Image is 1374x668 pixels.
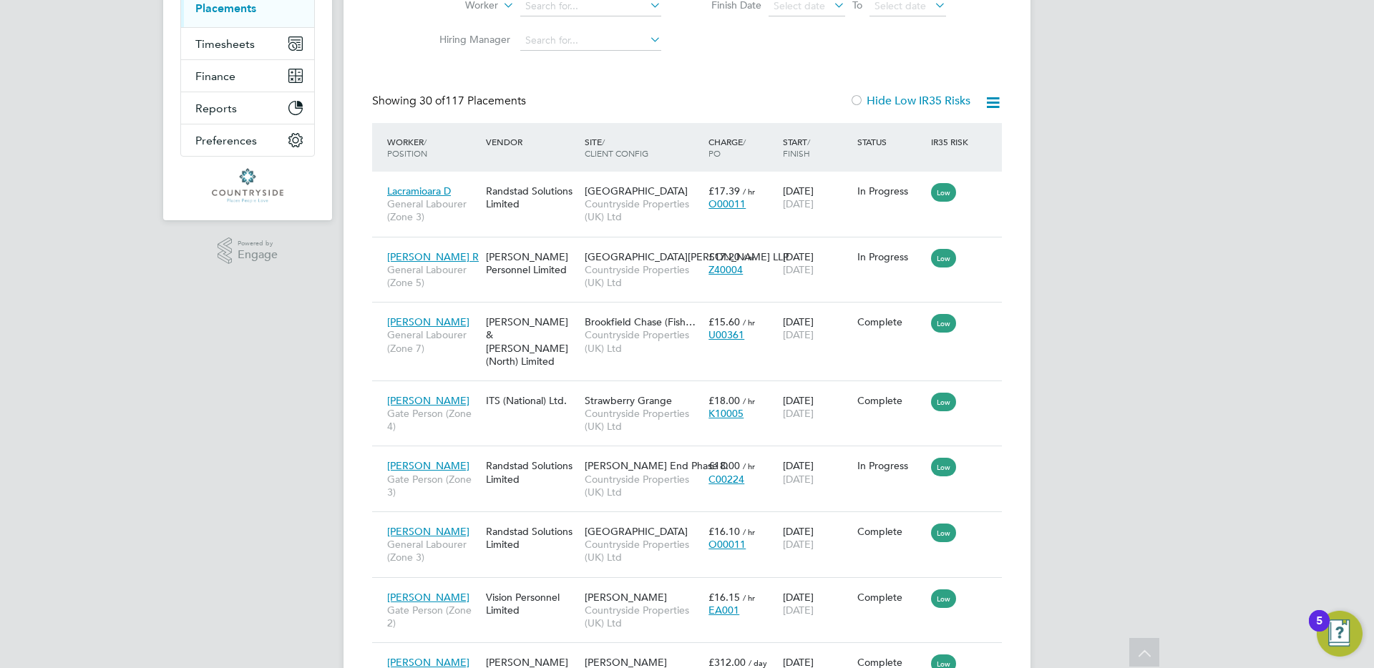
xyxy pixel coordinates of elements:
[585,185,688,197] span: [GEOGRAPHIC_DATA]
[783,263,814,276] span: [DATE]
[387,591,469,604] span: [PERSON_NAME]
[931,249,956,267] span: Low
[585,328,701,354] span: Countryside Properties (UK) Ltd
[181,60,314,92] button: Finance
[585,315,696,328] span: Brookfield Chase (Fish…
[743,526,755,537] span: / hr
[931,458,956,476] span: Low
[585,136,648,159] span: / Client Config
[482,518,581,558] div: Randstad Solutions Limited
[482,177,581,217] div: Randstad Solutions Limited
[708,263,743,276] span: Z40004
[743,592,755,603] span: / hr
[708,525,740,538] span: £16.10
[387,185,451,197] span: Lacramioara D
[708,136,746,159] span: / PO
[387,538,479,564] span: General Labourer (Zone 3)
[387,604,479,629] span: Gate Person (Zone 2)
[931,589,956,608] span: Low
[749,657,767,668] span: / day
[585,473,701,498] span: Countryside Properties (UK) Ltd
[708,591,740,604] span: £16.15
[854,129,928,154] div: Status
[743,186,755,197] span: / hr
[387,136,427,159] span: / Position
[857,185,925,197] div: In Progress
[384,177,1002,189] a: Lacramioara DGeneral Labourer (Zone 3)Randstad Solutions Limited[GEOGRAPHIC_DATA]Countryside Prop...
[585,538,701,564] span: Countryside Properties (UK) Ltd
[482,129,581,154] div: Vendor
[482,584,581,624] div: Vision Personnel Limited
[857,315,925,328] div: Complete
[849,94,970,108] label: Hide Low IR35 Risks
[195,134,257,147] span: Preferences
[218,237,278,265] a: Powered byEngage
[779,518,854,558] div: [DATE]
[931,183,956,202] span: Low
[384,517,1002,529] a: [PERSON_NAME]General Labourer (Zone 3)Randstad Solutions Limited[GEOGRAPHIC_DATA]Countryside Prop...
[708,459,740,472] span: £18.00
[783,136,810,159] span: / Finish
[1316,621,1322,639] div: 5
[384,242,1002,255] a: [PERSON_NAME] RGeneral Labourer (Zone 5)[PERSON_NAME] Personnel Limited[GEOGRAPHIC_DATA][PERSON_N...
[708,328,744,341] span: U00361
[783,407,814,420] span: [DATE]
[927,129,977,154] div: IR35 Risk
[384,129,482,166] div: Worker
[783,538,814,551] span: [DATE]
[779,308,854,348] div: [DATE]
[482,308,581,375] div: [PERSON_NAME] & [PERSON_NAME] (North) Limited
[482,387,581,414] div: ITS (National) Ltd.
[585,525,688,538] span: [GEOGRAPHIC_DATA]
[783,604,814,617] span: [DATE]
[419,94,526,108] span: 117 Placements
[779,452,854,492] div: [DATE]
[931,393,956,411] span: Low
[743,317,755,328] span: / hr
[387,525,469,538] span: [PERSON_NAME]
[387,473,479,498] span: Gate Person (Zone 3)
[384,583,1002,595] a: [PERSON_NAME]Gate Person (Zone 2)Vision Personnel Limited[PERSON_NAME]Countryside Properties (UK)...
[931,314,956,333] span: Low
[857,394,925,407] div: Complete
[482,452,581,492] div: Randstad Solutions Limited
[857,525,925,538] div: Complete
[181,92,314,124] button: Reports
[387,407,479,433] span: Gate Person (Zone 4)
[708,185,740,197] span: £17.39
[585,407,701,433] span: Countryside Properties (UK) Ltd
[181,124,314,156] button: Preferences
[779,243,854,283] div: [DATE]
[195,69,235,83] span: Finance
[708,407,744,420] span: K10005
[779,387,854,427] div: [DATE]
[743,461,755,471] span: / hr
[387,263,479,289] span: General Labourer (Zone 5)
[181,28,314,59] button: Timesheets
[783,328,814,341] span: [DATE]
[708,538,746,551] span: O00011
[783,473,814,486] span: [DATE]
[585,604,701,629] span: Countryside Properties (UK) Ltd
[384,451,1002,463] a: [PERSON_NAME]Gate Person (Zone 3)Randstad Solutions Limited[PERSON_NAME] End Phase DCountryside P...
[743,252,755,262] span: / hr
[520,31,661,51] input: Search for...
[931,524,956,542] span: Low
[428,33,510,46] label: Hiring Manager
[708,473,744,486] span: C00224
[419,94,445,108] span: 30 of
[387,250,479,263] span: [PERSON_NAME] R
[585,394,672,407] span: Strawberry Grange
[195,1,256,15] a: Placements
[779,129,854,166] div: Start
[384,648,1002,660] a: [PERSON_NAME]Assistant Site Manager[PERSON_NAME] Construction Recruitment Limited[PERSON_NAME]Cou...
[195,37,255,51] span: Timesheets
[238,237,278,250] span: Powered by
[585,263,701,289] span: Countryside Properties (UK) Ltd
[708,197,746,210] span: O00011
[708,604,739,617] span: EA001
[1317,611,1363,657] button: Open Resource Center, 5 new notifications
[779,584,854,624] div: [DATE]
[180,168,315,203] a: Go to home page
[387,197,479,223] span: General Labourer (Zone 3)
